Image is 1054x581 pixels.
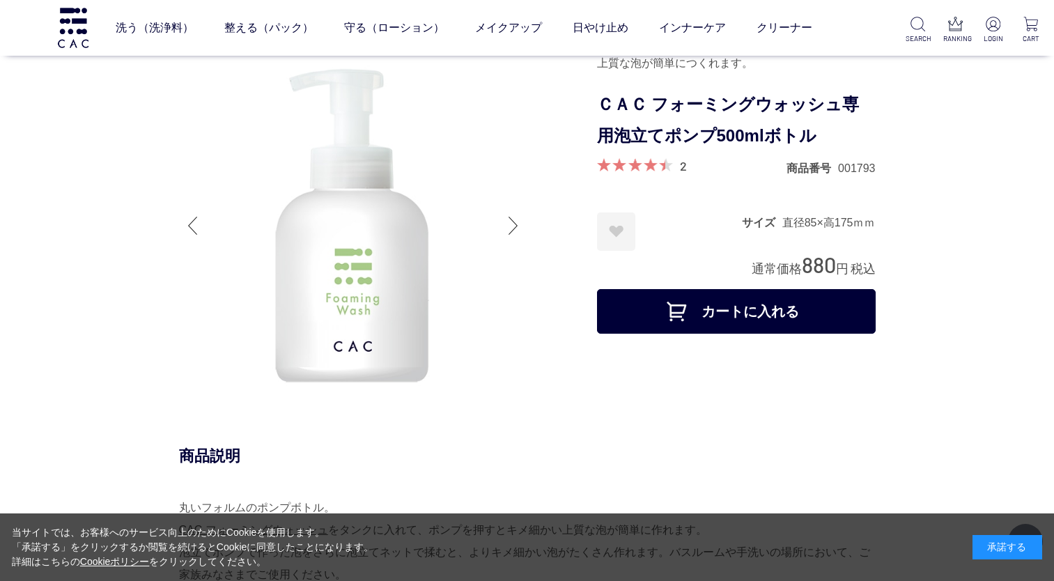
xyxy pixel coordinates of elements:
[12,525,374,569] div: 当サイトでは、お客様へのサービス向上のためにCookieを使用します。 「承諾する」をクリックするか閲覧を続けるとCookieに同意したことになります。 詳細はこちらの をクリックしてください。
[906,33,930,44] p: SEARCH
[179,446,876,466] div: 商品説明
[757,8,812,47] a: クリーナー
[344,8,444,47] a: 守る（ローション）
[786,161,838,176] dt: 商品番号
[80,556,150,567] a: Cookieポリシー
[838,161,875,176] dd: 001793
[742,215,782,230] dt: サイズ
[597,212,635,251] a: お気に入りに登録する
[659,8,726,47] a: インナーケア
[906,17,930,44] a: SEARCH
[597,89,876,152] h1: ＣＡＣ フォーミングウォッシュ専用泡立てポンプ500mlボトル
[179,52,527,400] img: ＣＡＣ フォーミングウォッシュ専用泡立てポンプ500mlボトル
[836,262,848,276] span: 円
[1018,17,1043,44] a: CART
[116,8,194,47] a: 洗う（洗浄料）
[943,17,968,44] a: RANKING
[56,8,91,47] img: logo
[680,158,687,173] a: 2
[782,215,876,230] dd: 直径85×高175ｍｍ
[981,33,1005,44] p: LOGIN
[573,8,628,47] a: 日やけ止め
[972,535,1042,559] div: 承諾する
[981,17,1005,44] a: LOGIN
[475,8,542,47] a: メイクアップ
[802,251,836,277] span: 880
[752,262,802,276] span: 通常価格
[224,8,313,47] a: 整える（パック）
[851,262,876,276] span: 税込
[943,33,968,44] p: RANKING
[597,289,876,334] button: カートに入れる
[1018,33,1043,44] p: CART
